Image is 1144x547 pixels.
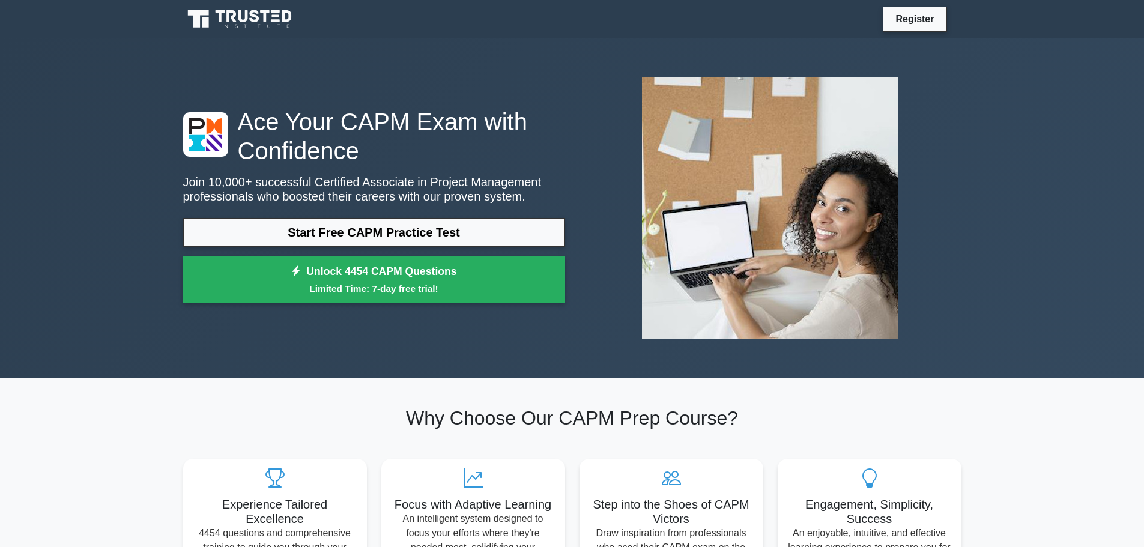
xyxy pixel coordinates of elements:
h5: Focus with Adaptive Learning [391,497,555,512]
h2: Why Choose Our CAPM Prep Course? [183,406,961,429]
h5: Engagement, Simplicity, Success [787,497,952,526]
small: Limited Time: 7-day free trial! [198,282,550,295]
h5: Experience Tailored Excellence [193,497,357,526]
h1: Ace Your CAPM Exam with Confidence [183,107,565,165]
a: Start Free CAPM Practice Test [183,218,565,247]
a: Register [888,11,941,26]
a: Unlock 4454 CAPM QuestionsLimited Time: 7-day free trial! [183,256,565,304]
h5: Step into the Shoes of CAPM Victors [589,497,754,526]
p: Join 10,000+ successful Certified Associate in Project Management professionals who boosted their... [183,175,565,204]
